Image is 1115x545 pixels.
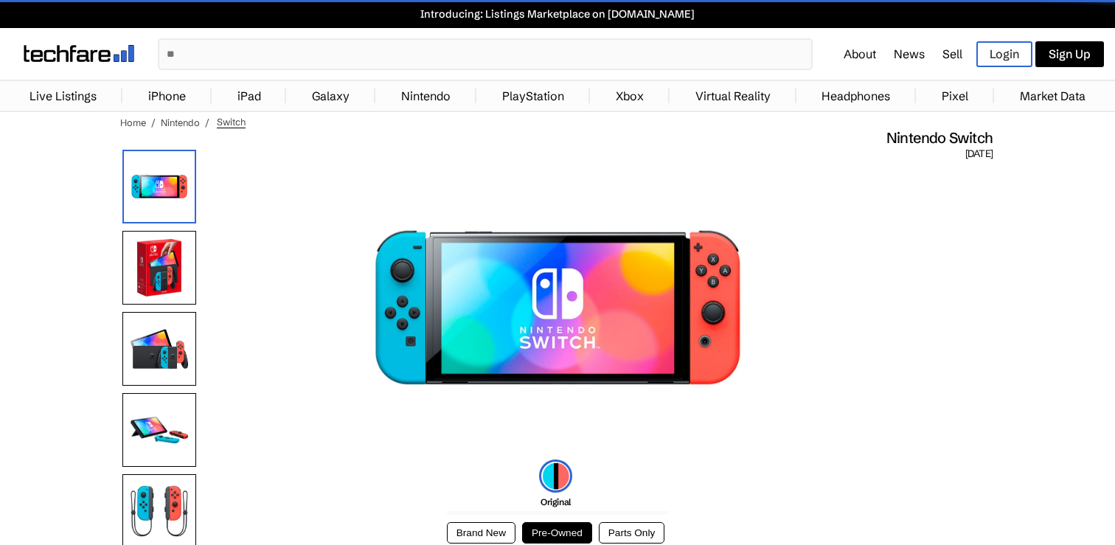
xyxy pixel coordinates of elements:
a: About [844,46,876,61]
span: [DATE] [965,147,993,161]
img: Side [122,393,196,467]
a: News [894,46,925,61]
a: Home [120,117,146,128]
a: Login [976,41,1032,67]
span: / [151,117,156,128]
a: Live Listings [22,81,104,111]
a: Virtual Reality [688,81,778,111]
span: Nintendo Switch [886,128,993,147]
a: Sign Up [1035,41,1104,67]
a: Introducing: Listings Marketplace on [DOMAIN_NAME] [7,7,1108,21]
img: original-icon [539,459,572,493]
span: Switch [217,116,246,128]
img: Nintendo Switch [122,150,196,223]
a: Nintendo [161,117,200,128]
a: iPhone [141,81,193,111]
a: Market Data [1012,81,1093,111]
a: Xbox [608,81,651,111]
button: Brand New [447,522,515,544]
img: techfare logo [24,45,134,62]
a: PlayStation [495,81,572,111]
img: Nintendo Switch [373,161,742,456]
a: Headphones [814,81,897,111]
a: Sell [942,46,962,61]
span: Original [541,496,571,507]
a: Nintendo [394,81,458,111]
a: Pixel [934,81,976,111]
img: Box [122,231,196,305]
a: iPad [230,81,268,111]
img: All [122,312,196,386]
button: Pre-Owned [522,522,592,544]
span: / [205,117,209,128]
a: Galaxy [305,81,357,111]
button: Parts Only [599,522,664,544]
